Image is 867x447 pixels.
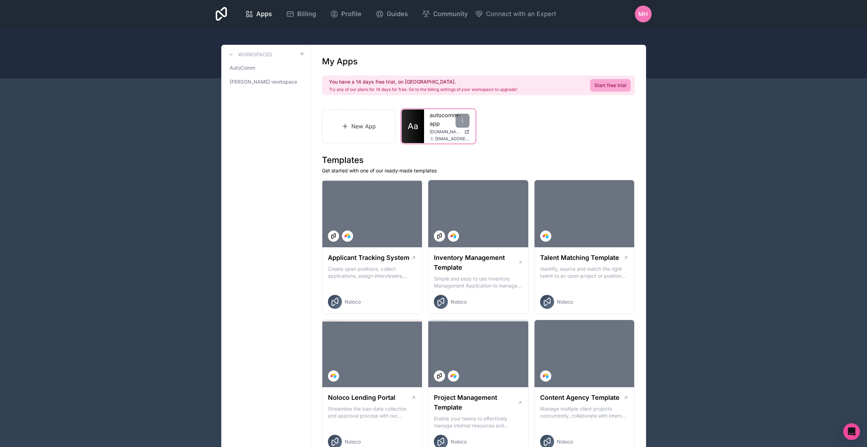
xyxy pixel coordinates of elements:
[540,265,629,279] p: Identify, source and match the right talent to an open project or position with our Talent Matchi...
[434,275,523,289] p: Simple and easy to use Inventory Management Application to manage your stock, orders and Manufact...
[322,167,635,174] p: Get started with one of our ready-made templates
[322,56,358,67] h1: My Apps
[280,6,322,22] a: Billing
[322,109,396,143] a: New App
[543,373,549,379] img: Airtable Logo
[341,9,361,19] span: Profile
[638,10,648,18] span: MH
[227,76,305,88] a: [PERSON_NAME]-workspace
[430,129,470,135] a: [DOMAIN_NAME]
[239,6,278,22] a: Apps
[475,9,556,19] button: Connect with an Expert
[238,51,272,58] h3: Workspaces
[451,373,456,379] img: Airtable Logo
[557,298,573,305] span: Noloco
[328,405,417,419] p: Streamline the loan data collection and approval process with our Lending Portal template.
[590,79,631,92] a: Start free trial
[328,393,395,403] h1: Noloco Lending Portal
[435,136,470,142] span: [EMAIL_ADDRESS][DOMAIN_NAME]
[540,393,619,403] h1: Content Agency Template
[434,253,518,272] h1: Inventory Management Template
[370,6,414,22] a: Guides
[387,9,408,19] span: Guides
[230,64,255,71] span: AutoComm
[329,87,517,92] p: Try any of our plans for 14 days for free. Go to the billing settings of your workspace to upgrade!
[345,298,361,305] span: Noloco
[230,78,297,85] span: [PERSON_NAME]-workspace
[433,9,468,19] span: Community
[328,265,417,279] p: Create open positions, collect applications, assign interviewers, centralise candidate feedback a...
[557,438,573,445] span: Noloco
[434,393,517,412] h1: Project Management Template
[328,253,409,263] h1: Applicant Tracking System
[297,9,316,19] span: Billing
[843,423,860,440] div: Open Intercom Messenger
[227,62,305,74] a: AutoComm
[329,78,517,85] h2: You have a 14 days free trial, on [GEOGRAPHIC_DATA].
[227,50,272,59] a: Workspaces
[430,111,470,128] a: autocomm-app
[430,129,461,135] span: [DOMAIN_NAME]
[416,6,473,22] a: Community
[434,415,523,429] p: Enable your teams to effectively manage internal resources and execute client projects on time.
[324,6,367,22] a: Profile
[451,298,467,305] span: Noloco
[540,253,619,263] h1: Talent Matching Template
[486,9,556,19] span: Connect with an Expert
[543,233,549,239] img: Airtable Logo
[451,233,456,239] img: Airtable Logo
[322,155,635,166] h1: Templates
[345,438,361,445] span: Noloco
[256,9,272,19] span: Apps
[345,233,350,239] img: Airtable Logo
[451,438,467,445] span: Noloco
[402,109,424,143] a: Aa
[408,121,418,132] span: Aa
[331,373,336,379] img: Airtable Logo
[540,405,629,419] p: Manage multiple client projects concurrently, collaborate with internal and external stakeholders...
